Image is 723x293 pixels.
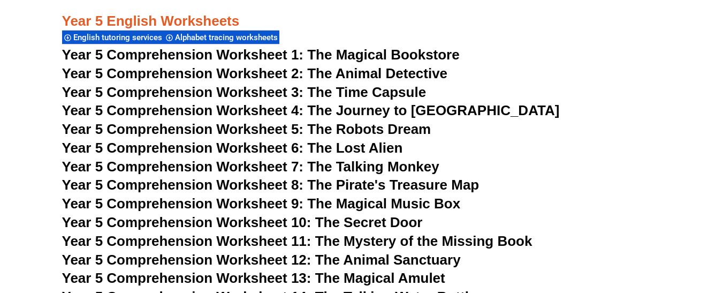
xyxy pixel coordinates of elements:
div: English tutoring services [62,30,164,44]
a: Year 5 Comprehension Worksheet 7: The Talking Monkey [62,159,439,175]
a: Year 5 Comprehension Worksheet 13: The Magical Amulet [62,270,445,286]
a: Year 5 Comprehension Worksheet 5: The Robots Dream [62,121,431,137]
a: Year 5 Comprehension Worksheet 10: The Secret Door [62,214,423,230]
a: Year 5 Comprehension Worksheet 1: The Magical Bookstore [62,47,460,63]
div: Alphabet tracing worksheets [164,30,279,44]
a: Year 5 Comprehension Worksheet 11: The Mystery of the Missing Book [62,233,532,249]
a: Year 5 Comprehension Worksheet 12: The Animal Sanctuary [62,252,461,268]
iframe: Chat Widget [545,172,723,293]
a: Year 5 Comprehension Worksheet 6: The Lost Alien [62,140,403,156]
span: Alphabet tracing worksheets [175,33,281,42]
a: Year 5 Comprehension Worksheet 8: The Pirate's Treasure Map [62,177,480,193]
a: Year 5 Comprehension Worksheet 4: The Journey to [GEOGRAPHIC_DATA] [62,102,560,118]
a: Year 5 Comprehension Worksheet 3: The Time Capsule [62,84,427,100]
span: English tutoring services [73,33,165,42]
a: Year 5 Comprehension Worksheet 2: The Animal Detective [62,65,448,81]
a: Year 5 Comprehension Worksheet 9: The Magical Music Box [62,196,461,212]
